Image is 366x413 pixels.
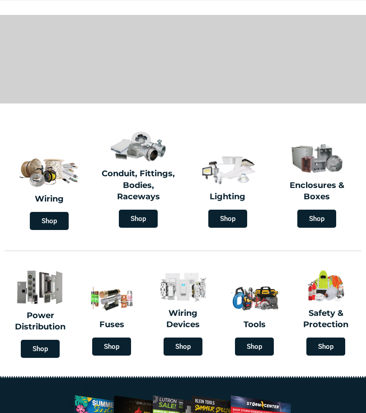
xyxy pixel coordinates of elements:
[306,338,345,356] span: Shop
[221,277,288,360] a: Tools Shop
[119,210,158,228] span: Shop
[9,310,71,333] h2: Power Distribution
[5,264,76,362] a: Power Distribution Shop
[164,338,202,356] span: Shop
[9,193,89,205] h2: Wiring
[225,319,283,331] h2: Tools
[297,308,355,331] h2: Safety & Protection
[190,191,266,203] h2: Lighting
[235,338,274,356] span: Shop
[279,180,355,203] h2: Enclosures & Boxes
[154,308,212,331] h2: Wiring Devices
[297,210,336,228] span: Shop
[78,277,145,360] a: Fuses Shop
[185,151,270,232] a: Lighting Shop
[21,340,60,358] span: Shop
[96,128,181,232] a: Conduit, Fittings, Bodies, Raceways Shop
[5,152,94,235] a: Wiring Shop
[275,140,360,233] a: Enclosures & Boxes Shop
[150,265,216,360] a: Wiring Devices Shop
[101,168,177,203] h2: Conduit, Fittings, Bodies, Raceways
[292,265,359,360] a: Safety & Protection Shop
[83,319,141,331] h2: Fuses
[208,210,247,228] span: Shop
[30,212,69,230] span: Shop
[92,338,131,356] span: Shop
